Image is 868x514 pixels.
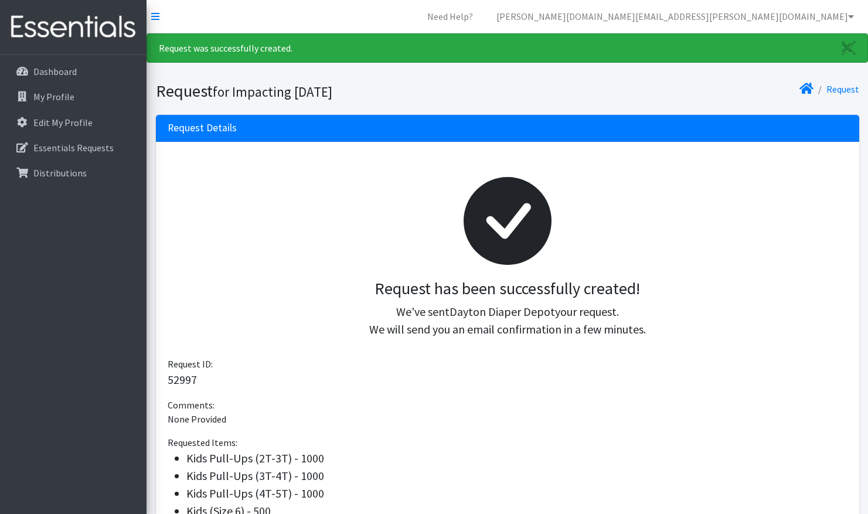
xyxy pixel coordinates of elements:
span: Comments: [168,399,215,411]
li: Kids Pull-Ups (2T-3T) - 1000 [186,450,847,467]
p: 52997 [168,371,847,389]
a: Request [826,83,859,95]
p: Essentials Requests [33,142,114,154]
a: Edit My Profile [5,111,142,134]
h3: Request Details [168,122,237,134]
div: Request was successfully created. [147,33,868,63]
h1: Request [156,81,503,101]
a: Dashboard [5,60,142,83]
li: Kids Pull-Ups (4T-5T) - 1000 [186,485,847,502]
span: None Provided [168,413,226,425]
p: We've sent your request. We will send you an email confirmation in a few minutes. [177,303,838,338]
a: Close [830,34,867,62]
p: Distributions [33,167,87,179]
a: Essentials Requests [5,136,142,159]
p: Dashboard [33,66,77,77]
p: My Profile [33,91,74,103]
span: Request ID: [168,358,213,370]
span: Requested Items: [168,437,237,448]
a: Distributions [5,161,142,185]
a: My Profile [5,85,142,108]
span: Dayton Diaper Depot [450,304,555,319]
h3: Request has been successfully created! [177,279,838,299]
li: Kids Pull-Ups (3T-4T) - 1000 [186,467,847,485]
a: [PERSON_NAME][DOMAIN_NAME][EMAIL_ADDRESS][PERSON_NAME][DOMAIN_NAME] [487,5,863,28]
a: Need Help? [418,5,482,28]
p: Edit My Profile [33,117,93,128]
small: for Impacting [DATE] [213,83,332,100]
img: HumanEssentials [5,8,142,47]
